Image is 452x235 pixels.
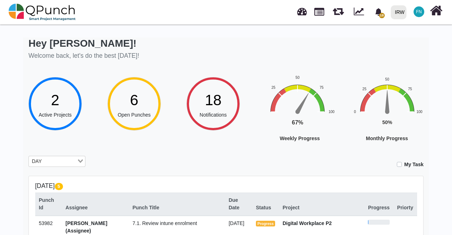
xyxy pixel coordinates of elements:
i: Home [430,4,442,17]
h5: Welcome back, let's do the best [DATE]! [28,52,139,60]
span: Francis Ndichu [414,6,424,17]
div: Priorty [397,204,413,211]
span: Progress [256,221,275,226]
text: 50% [382,119,393,125]
text: 67% [292,119,303,126]
text: Weekly Progress [280,136,320,141]
a: IRW [388,0,409,24]
text: Monthly Progress [366,136,408,141]
text: 25 [362,87,367,91]
div: IRW [395,6,405,19]
path: 50 %. Speed. [385,90,389,112]
span: DAY [30,158,43,165]
div: Punch Id [39,196,58,211]
text: 50 [295,76,300,80]
span: 2 [51,92,59,108]
h2: Hey [PERSON_NAME]! [28,37,139,50]
svg: Interactive chart [266,75,376,163]
text: 50 [385,77,389,81]
span: 18 [379,13,385,18]
span: Active Projects [39,112,72,118]
label: My Task [404,161,424,168]
a: FN [409,0,429,23]
span: Projects [314,5,324,16]
div: Assignee [65,204,125,211]
span: Dashboard [297,4,307,15]
span: Open Punches [118,112,151,118]
div: Due Date [228,196,248,211]
text: 75 [408,87,412,91]
span: FN [416,10,422,14]
span: 7.1. Review intune enrolment [132,220,197,226]
text: 0 [354,109,356,113]
span: 5 [55,183,63,190]
div: Project [283,204,361,211]
div: Search for option [28,156,85,167]
div: Status [256,204,275,211]
text: 100 [416,109,422,113]
strong: Digital Workplace P2 [283,220,332,226]
img: qpunch-sp.fa6292f.png [9,1,76,23]
text: 75 [320,86,324,90]
div: Punch Title [132,204,221,211]
h5: [DATE] [35,182,417,190]
span: 18 [205,92,222,108]
span: 6 [130,92,138,108]
a: bell fill18 [370,0,388,23]
div: Weekly Progress. Highcharts interactive chart. [266,75,376,163]
div: Dynamic Report [350,0,370,24]
svg: bell fill [375,8,382,16]
text: 25 [272,86,276,90]
span: 53982 [39,220,53,226]
path: 67 %. Speed. [296,92,310,113]
div: Progress [368,204,390,211]
div: Notification [372,5,385,18]
span: Releases [333,4,344,15]
text: 100 [329,109,335,113]
span: Notifications [200,112,227,118]
span: [PERSON_NAME](Assignee) [65,220,107,234]
input: Search for option [44,158,76,165]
